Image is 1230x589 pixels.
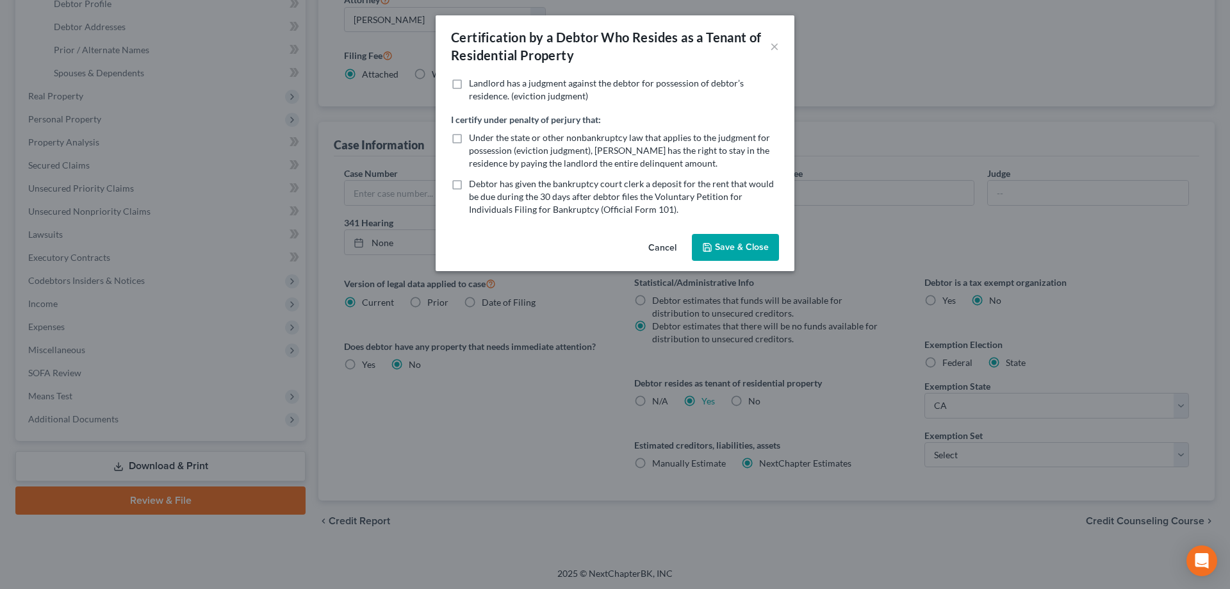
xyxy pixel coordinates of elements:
div: Certification by a Debtor Who Resides as a Tenant of Residential Property [451,28,770,64]
span: Debtor has given the bankruptcy court clerk a deposit for the rent that would be due during the 3... [469,178,774,215]
button: Cancel [638,235,687,261]
button: Save & Close [692,234,779,261]
label: I certify under penalty of perjury that: [451,113,601,126]
button: × [770,38,779,54]
span: Landlord has a judgment against the debtor for possession of debtor’s residence. (eviction judgment) [469,78,744,101]
div: Open Intercom Messenger [1186,545,1217,576]
span: Under the state or other nonbankruptcy law that applies to the judgment for possession (eviction ... [469,132,770,169]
